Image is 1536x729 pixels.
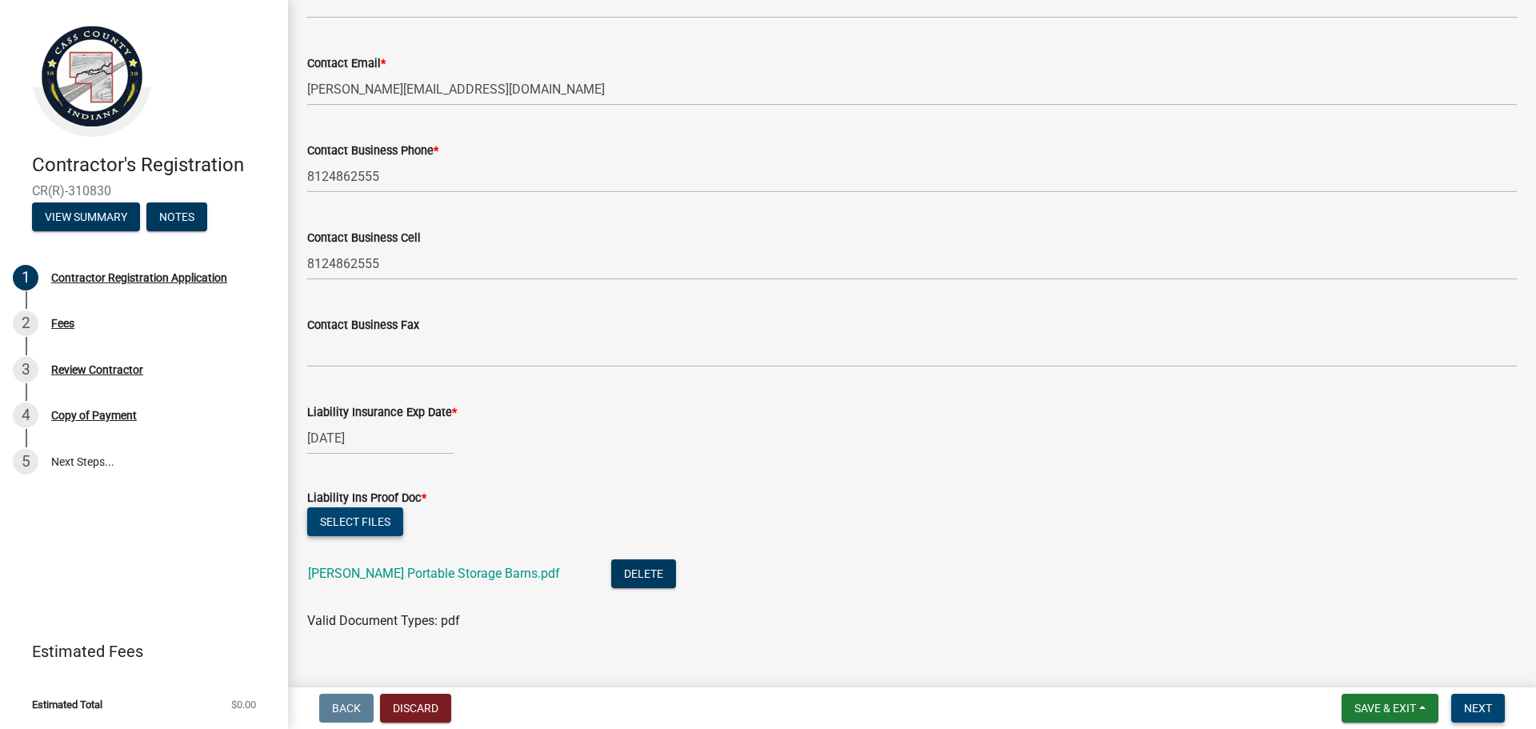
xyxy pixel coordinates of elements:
[32,699,102,710] span: Estimated Total
[13,357,38,383] div: 3
[307,233,421,244] label: Contact Business Cell
[13,265,38,290] div: 1
[307,320,419,331] label: Contact Business Fax
[307,407,457,419] label: Liability Insurance Exp Date
[13,403,38,428] div: 4
[307,507,403,536] button: Select files
[51,318,74,329] div: Fees
[51,410,137,421] div: Copy of Payment
[231,699,256,710] span: $0.00
[307,146,438,157] label: Contact Business Phone
[332,702,361,715] span: Back
[1464,702,1492,715] span: Next
[611,559,676,588] button: Delete
[380,694,451,723] button: Discard
[51,364,143,375] div: Review Contractor
[13,635,262,667] a: Estimated Fees
[32,211,140,224] wm-modal-confirm: Summary
[13,310,38,336] div: 2
[611,567,676,583] wm-modal-confirm: Delete Document
[146,211,207,224] wm-modal-confirm: Notes
[307,613,460,628] span: Valid Document Types: pdf
[1451,694,1505,723] button: Next
[32,17,152,137] img: Cass County, Indiana
[307,493,426,504] label: Liability Ins Proof Doc
[51,272,227,283] div: Contractor Registration Application
[1342,694,1438,723] button: Save & Exit
[32,183,256,198] span: CR(R)-310830
[307,58,386,70] label: Contact Email
[308,566,560,581] a: [PERSON_NAME] Portable Storage Barns.pdf
[32,202,140,231] button: View Summary
[32,154,275,177] h4: Contractor's Registration
[307,422,454,455] input: mm/dd/yyyy
[146,202,207,231] button: Notes
[1354,702,1416,715] span: Save & Exit
[13,449,38,475] div: 5
[319,694,374,723] button: Back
